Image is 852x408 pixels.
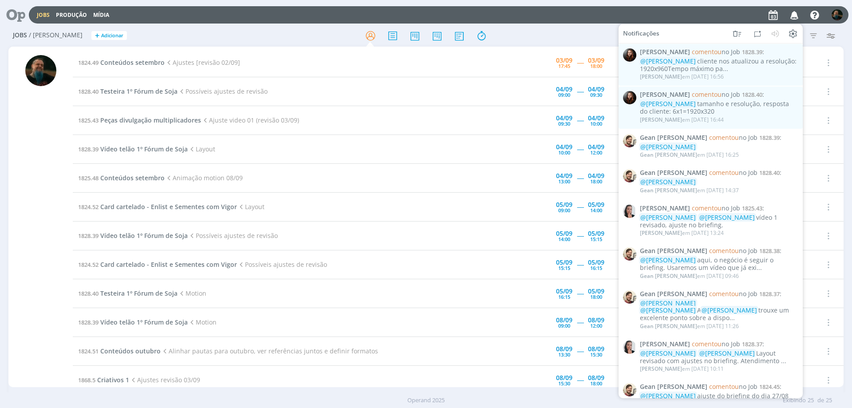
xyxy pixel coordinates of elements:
span: Gean [PERSON_NAME] [640,186,697,194]
a: 1868.5Criativos 1 [78,376,129,384]
img: G [623,290,636,304]
span: [PERSON_NAME] [640,48,690,56]
span: : [640,48,798,56]
span: comentou [692,48,722,56]
a: 1828.39Vídeo telão 1º Fórum de Soja [78,318,188,326]
span: 1828.40 [742,91,762,99]
span: Card cartelado - Enlist e Sementes com Vigor [100,260,237,269]
div: 13:30 [558,352,570,357]
span: @[PERSON_NAME] [640,142,696,151]
span: Notificações [623,30,659,37]
div: A trouxe um excelente ponto sobre a dispo... [640,299,798,321]
span: Layout [188,145,215,153]
span: Card cartelado - Enlist e Sementes com Vigor [100,202,237,211]
div: 05/09 [556,202,572,208]
span: @[PERSON_NAME] [640,213,696,222]
div: 10:00 [590,121,602,126]
span: Gean [PERSON_NAME] [640,247,707,255]
a: 1828.39Vídeo telão 1º Fórum de Soja [78,145,188,153]
span: @[PERSON_NAME] [702,306,757,314]
div: 05/09 [588,288,604,294]
div: em [DATE] 14:37 [640,187,739,194]
span: [PERSON_NAME] [640,341,690,348]
div: 05/09 [556,288,572,294]
span: no Job [709,133,757,142]
span: @[PERSON_NAME] [640,392,696,400]
span: Animação motion 08/09 [165,174,243,182]
img: E [623,48,636,62]
span: ----- [577,58,584,67]
span: 1828.39 [78,145,99,153]
span: : [640,290,798,298]
span: no Job [709,289,757,298]
div: 12:00 [590,323,602,328]
span: @[PERSON_NAME] [640,99,696,108]
span: 1828.39 [78,232,99,240]
span: @[PERSON_NAME] [640,57,696,65]
span: Vídeo telão 1º Fórum de Soja [100,318,188,326]
span: comentou [692,340,722,348]
span: no Job [709,382,757,391]
span: 1825.43 [78,116,99,124]
div: 16:15 [558,294,570,299]
span: Criativos 1 [97,376,129,384]
span: 1824.45 [759,383,780,391]
span: ----- [577,347,584,355]
span: Adicionar [101,33,123,39]
div: 15:30 [590,352,602,357]
span: Gean [PERSON_NAME] [640,151,697,158]
span: 1824.49 [78,59,99,67]
img: G [623,169,636,182]
span: Jobs [13,32,27,39]
a: Produção [56,11,87,19]
span: [PERSON_NAME] [640,115,682,123]
div: 03/09 [588,57,604,63]
div: 14:00 [590,208,602,213]
span: Ajustes revisão 03/09 [129,376,200,384]
span: Possíveis ajustes de revisão [177,87,268,95]
span: no Job [692,90,740,99]
span: comentou [709,289,739,298]
span: Vídeo telão 1º Fórum de Soja [100,145,188,153]
span: @[PERSON_NAME] [640,306,696,314]
span: @[PERSON_NAME] [640,256,696,264]
img: M [25,55,56,86]
div: 08/09 [556,346,572,352]
span: 1824.52 [78,203,99,211]
span: ----- [577,318,584,326]
div: cliente nos atualizou a resolução: 1920x960Tempo máximo pa... [640,58,798,73]
div: em [DATE] 16:25 [640,152,739,158]
a: 1824.51Conteúdos outubro [78,347,161,355]
span: 1828.40 [78,87,99,95]
span: / [PERSON_NAME] [29,32,83,39]
div: aqui, o negócio é seguir o briefing. Usaremos um vídeo que já exi... [640,257,798,272]
div: em [DATE] 11:26 [640,323,739,329]
span: Vídeo telão 1º Fórum de Soja [100,231,188,240]
span: : [640,205,798,212]
button: Mídia [91,12,112,19]
span: Gean [PERSON_NAME] [640,134,707,142]
span: 1828.39 [759,134,780,142]
span: [PERSON_NAME] [640,91,690,99]
div: 04/09 [588,144,604,150]
div: em [DATE] 16:44 [640,116,724,123]
div: 08/09 [556,317,572,323]
img: C [623,205,636,218]
a: 1824.52Card cartelado - Enlist e Sementes com Vigor [78,202,237,211]
span: 1824.51 [78,347,99,355]
span: ----- [577,289,584,297]
img: M [832,9,843,20]
div: em [DATE] 09:46 [640,273,739,279]
div: em [DATE] 16:56 [640,74,724,80]
span: 1828.39 [78,318,99,326]
span: Ajuste video 01 (revisão 03/09) [201,116,299,124]
div: 04/09 [556,86,572,92]
img: E [623,91,636,104]
span: no Job [709,168,757,177]
span: Conteúdos outubro [100,347,161,355]
span: 1828.38 [759,247,780,255]
a: Mídia [93,11,109,19]
span: 1825.48 [78,174,99,182]
span: comentou [709,246,739,255]
span: comentou [709,382,739,391]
